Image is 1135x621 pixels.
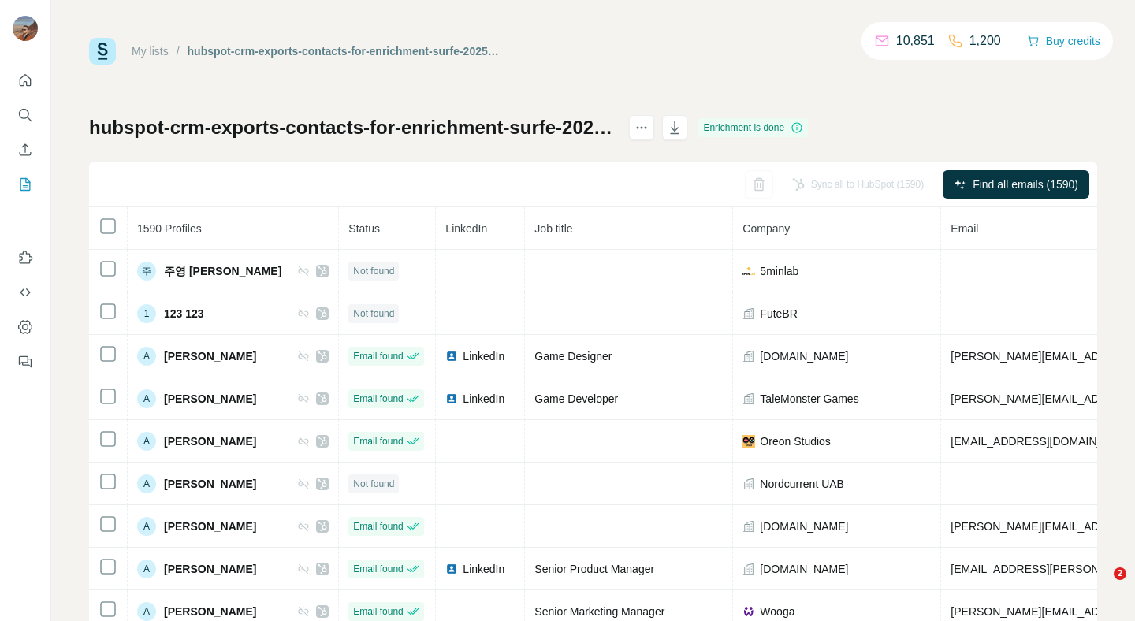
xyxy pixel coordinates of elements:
img: LinkedIn logo [445,392,458,405]
span: 2 [1114,567,1126,580]
span: Game Designer [534,350,612,363]
button: Enrich CSV [13,136,38,164]
img: LinkedIn logo [445,563,458,575]
span: LinkedIn [463,561,504,577]
div: A [137,560,156,578]
span: Oreon Studios [760,433,831,449]
span: 123 123 [164,306,204,322]
span: Email found [353,562,403,576]
button: Use Surfe on LinkedIn [13,244,38,272]
button: Use Surfe API [13,278,38,307]
span: Senior Product Manager [534,563,654,575]
span: Not found [353,307,394,321]
a: My lists [132,45,169,58]
span: Email found [353,392,403,406]
button: actions [629,115,654,140]
span: LinkedIn [463,348,504,364]
button: Quick start [13,66,38,95]
span: Senior Marketing Manager [534,605,664,618]
div: A [137,602,156,621]
span: [DOMAIN_NAME] [760,519,848,534]
span: Email found [353,349,403,363]
iframe: Intercom live chat [1081,567,1119,605]
img: Surfe Logo [89,38,116,65]
h1: hubspot-crm-exports-contacts-for-enrichment-surfe-2025-09-18-1 [89,115,615,140]
span: TaleMonster Games [760,391,858,407]
div: hubspot-crm-exports-contacts-for-enrichment-surfe-2025-09-18-1 [188,43,501,59]
button: Dashboard [13,313,38,341]
span: Not found [353,264,394,278]
img: Avatar [13,16,38,41]
span: Job title [534,222,572,235]
span: Company [742,222,790,235]
span: Email found [353,434,403,448]
span: [PERSON_NAME] [164,476,256,492]
span: 1590 Profiles [137,222,202,235]
img: LinkedIn logo [445,350,458,363]
span: 주영 [PERSON_NAME] [164,263,281,279]
span: [PERSON_NAME] [164,519,256,534]
div: A [137,432,156,451]
span: [PERSON_NAME] [164,433,256,449]
button: Search [13,101,38,129]
div: Enrichment is done [698,118,808,137]
span: Find all emails (1590) [973,177,1078,192]
button: Find all emails (1590) [943,170,1089,199]
div: A [137,389,156,408]
button: Feedback [13,348,38,376]
img: company-logo [742,265,755,277]
span: Email found [353,604,403,619]
span: Wooga [760,604,794,619]
span: Not found [353,477,394,491]
p: 10,851 [896,32,935,50]
span: [PERSON_NAME] [164,561,256,577]
div: 주 [137,262,156,281]
span: [DOMAIN_NAME] [760,561,848,577]
p: 1,200 [969,32,1001,50]
div: A [137,517,156,536]
img: company-logo [742,605,755,618]
span: Game Developer [534,392,618,405]
span: [PERSON_NAME] [164,348,256,364]
button: Buy credits [1027,30,1100,52]
div: A [137,474,156,493]
li: / [177,43,180,59]
div: A [137,347,156,366]
span: [DOMAIN_NAME] [760,348,848,364]
span: LinkedIn [463,391,504,407]
span: Status [348,222,380,235]
span: 5minlab [760,263,798,279]
span: Email found [353,519,403,534]
span: Email [951,222,978,235]
span: FuteBR [760,306,797,322]
span: LinkedIn [445,222,487,235]
span: Nordcurrent UAB [760,476,844,492]
img: company-logo [742,435,755,448]
div: 1 [137,304,156,323]
span: [PERSON_NAME] [164,604,256,619]
span: [PERSON_NAME] [164,391,256,407]
button: My lists [13,170,38,199]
